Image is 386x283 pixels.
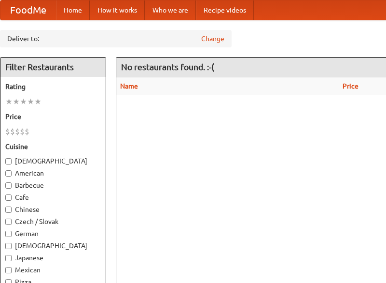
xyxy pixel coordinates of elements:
[5,170,12,177] input: American
[20,126,25,137] li: $
[5,229,101,238] label: German
[5,112,101,121] h5: Price
[56,0,90,20] a: Home
[343,82,358,90] a: Price
[5,231,12,237] input: German
[5,158,12,164] input: [DEMOGRAPHIC_DATA]
[5,193,101,202] label: Cafe
[25,126,29,137] li: $
[5,96,13,107] li: ★
[5,243,12,249] input: [DEMOGRAPHIC_DATA]
[20,96,27,107] li: ★
[5,267,12,273] input: Mexican
[5,142,101,151] h5: Cuisine
[121,62,214,72] ng-pluralize: No restaurants found. :-(
[90,0,145,20] a: How it works
[5,265,101,275] label: Mexican
[5,253,101,263] label: Japanese
[0,58,106,77] h4: Filter Restaurants
[201,34,224,44] a: Change
[5,182,12,189] input: Barbecue
[196,0,254,20] a: Recipe videos
[5,217,101,226] label: Czech / Slovak
[5,255,12,261] input: Japanese
[15,126,20,137] li: $
[0,0,56,20] a: FoodMe
[34,96,41,107] li: ★
[5,180,101,190] label: Barbecue
[5,168,101,178] label: American
[5,194,12,201] input: Cafe
[5,156,101,166] label: [DEMOGRAPHIC_DATA]
[5,219,12,225] input: Czech / Slovak
[145,0,196,20] a: Who we are
[5,126,10,137] li: $
[10,126,15,137] li: $
[120,82,138,90] a: Name
[13,96,20,107] li: ★
[27,96,34,107] li: ★
[5,205,101,214] label: Chinese
[5,82,101,91] h5: Rating
[5,207,12,213] input: Chinese
[5,241,101,251] label: [DEMOGRAPHIC_DATA]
